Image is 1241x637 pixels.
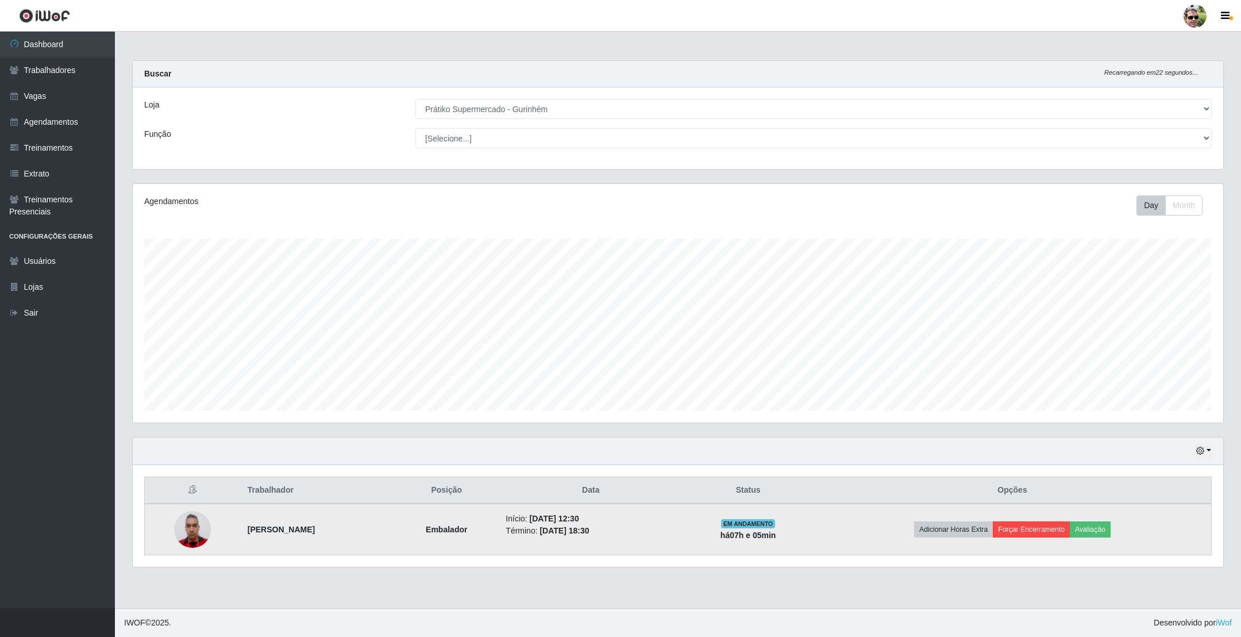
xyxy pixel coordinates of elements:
[144,69,171,78] strong: Buscar
[248,525,315,534] strong: [PERSON_NAME]
[683,477,814,504] th: Status
[124,617,171,629] span: © 2025 .
[914,521,993,538] button: Adicionar Horas Extra
[174,505,211,554] img: 1747520366813.jpeg
[993,521,1070,538] button: Forçar Encerramento
[499,477,683,504] th: Data
[1070,521,1111,538] button: Avaliação
[144,128,171,140] label: Função
[1136,195,1203,216] div: First group
[241,477,394,504] th: Trabalhador
[426,525,467,534] strong: Embalador
[539,526,589,535] time: [DATE] 18:30
[506,513,676,525] li: Início:
[1136,195,1166,216] button: Day
[1216,618,1232,627] a: iWof
[144,195,579,208] div: Agendamentos
[721,519,776,528] span: EM ANDAMENTO
[144,99,159,111] label: Loja
[394,477,499,504] th: Posição
[720,531,776,540] strong: há 07 h e 05 min
[19,9,70,23] img: CoreUI Logo
[1104,69,1198,76] i: Recarregando em 22 segundos...
[814,477,1211,504] th: Opções
[530,514,579,523] time: [DATE] 12:30
[124,618,145,627] span: IWOF
[1136,195,1212,216] div: Toolbar with button groups
[1154,617,1232,629] span: Desenvolvido por
[506,525,676,537] li: Término:
[1165,195,1203,216] button: Month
